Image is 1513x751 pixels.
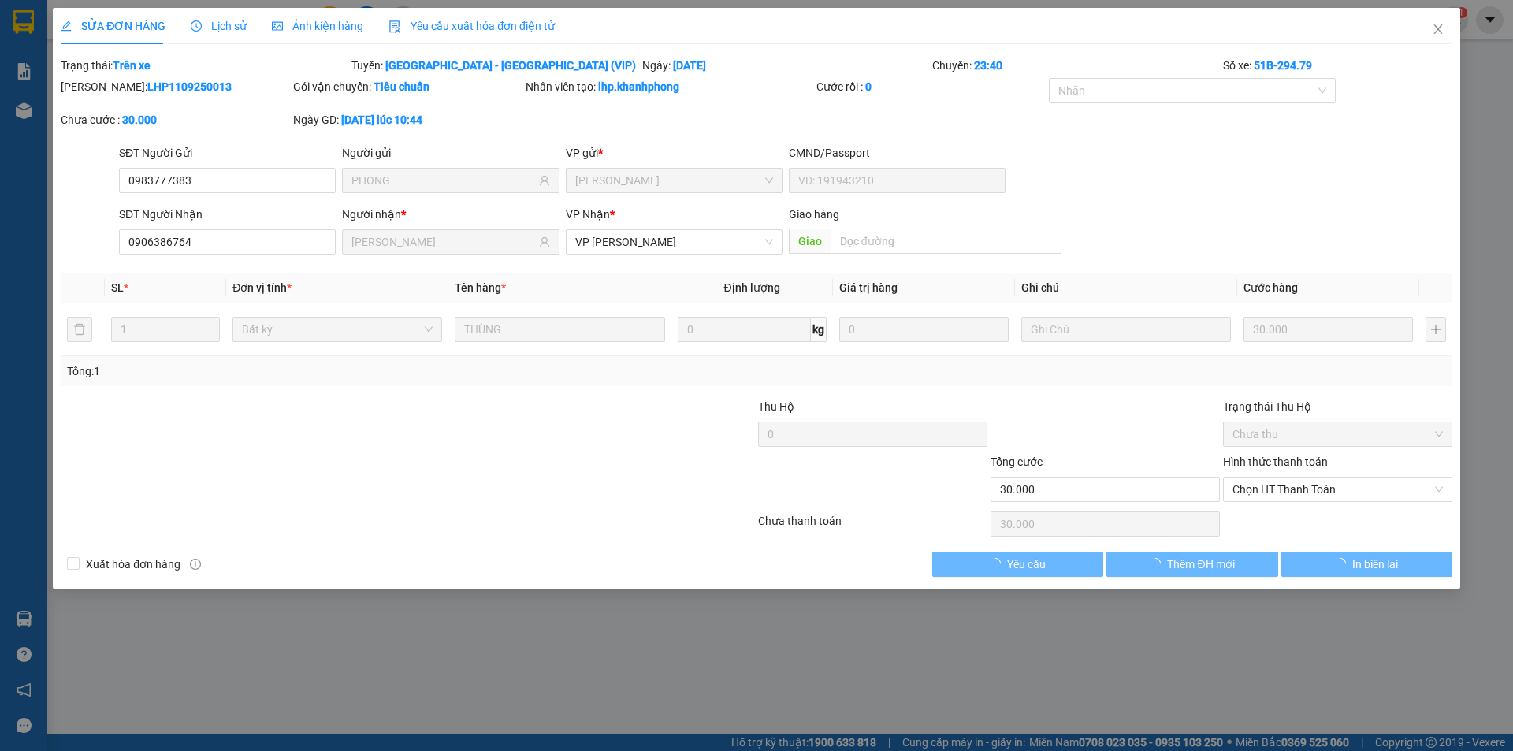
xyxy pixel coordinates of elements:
[232,281,292,294] span: Đơn vị tính
[1426,317,1446,342] button: plus
[242,318,433,341] span: Bất kỳ
[293,78,522,95] div: Gói vận chuyển:
[566,144,783,162] div: VP gửi
[789,144,1006,162] div: CMND/Passport
[388,20,401,33] img: icon
[1106,552,1277,577] button: Thêm ĐH mới
[1416,8,1460,52] button: Close
[191,20,202,32] span: clock-circle
[61,20,165,32] span: SỬA ĐƠN HÀNG
[724,281,780,294] span: Định lượng
[566,208,610,221] span: VP Nhận
[1232,478,1443,501] span: Chọn HT Thanh Toán
[1007,556,1046,573] span: Yêu cầu
[865,80,872,93] b: 0
[789,208,839,221] span: Giao hàng
[61,20,72,32] span: edit
[122,113,157,126] b: 30.000
[816,78,1046,95] div: Cước rồi :
[388,20,555,32] span: Yêu cầu xuất hóa đơn điện tử
[455,281,506,294] span: Tên hàng
[147,80,232,93] b: LHP1109250013
[374,80,429,93] b: Tiêu chuẩn
[974,59,1002,72] b: 23:40
[811,317,827,342] span: kg
[1223,455,1328,468] label: Hình thức thanh toán
[272,20,283,32] span: picture
[1432,23,1444,35] span: close
[526,78,813,95] div: Nhân viên tạo:
[932,552,1103,577] button: Yêu cầu
[1167,556,1234,573] span: Thêm ĐH mới
[59,57,350,74] div: Trạng thái:
[119,206,336,223] div: SĐT Người Nhận
[575,230,773,254] span: VP Ninh Hòa
[190,559,201,570] span: info-circle
[598,80,679,93] b: lhp.khanhphong
[1221,57,1454,74] div: Số xe:
[990,558,1007,569] span: loading
[789,168,1006,193] input: VD: 191943210
[351,172,535,189] input: Tên người gửi
[113,59,151,72] b: Trên xe
[1243,317,1413,342] input: 0
[341,113,422,126] b: [DATE] lúc 10:44
[1232,422,1443,446] span: Chưa thu
[350,57,641,74] div: Tuyến:
[80,556,187,573] span: Xuất hóa đơn hàng
[191,20,247,32] span: Lịch sử
[61,78,290,95] div: [PERSON_NAME]:
[1021,317,1231,342] input: Ghi Chú
[758,400,794,413] span: Thu Hộ
[455,317,664,342] input: VD: Bàn, Ghế
[575,169,773,192] span: Lê Hồng Phong
[342,144,559,162] div: Người gửi
[1335,558,1352,569] span: loading
[351,233,535,251] input: Tên người nhận
[931,57,1221,74] div: Chuyến:
[67,317,92,342] button: delete
[789,229,831,254] span: Giao
[1352,556,1398,573] span: In biên lai
[61,111,290,128] div: Chưa cước :
[1150,558,1167,569] span: loading
[756,512,989,540] div: Chưa thanh toán
[1223,398,1452,415] div: Trạng thái Thu Hộ
[539,236,550,247] span: user
[1281,552,1452,577] button: In biên lai
[1243,281,1298,294] span: Cước hàng
[1254,59,1312,72] b: 51B-294.79
[111,281,124,294] span: SL
[641,57,931,74] div: Ngày:
[67,362,584,380] div: Tổng: 1
[385,59,636,72] b: [GEOGRAPHIC_DATA] - [GEOGRAPHIC_DATA] (VIP)
[991,455,1043,468] span: Tổng cước
[839,317,1009,342] input: 0
[293,111,522,128] div: Ngày GD:
[673,59,706,72] b: [DATE]
[839,281,898,294] span: Giá trị hàng
[1015,273,1237,303] th: Ghi chú
[119,144,336,162] div: SĐT Người Gửi
[831,229,1061,254] input: Dọc đường
[342,206,559,223] div: Người nhận
[272,20,363,32] span: Ảnh kiện hàng
[539,175,550,186] span: user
